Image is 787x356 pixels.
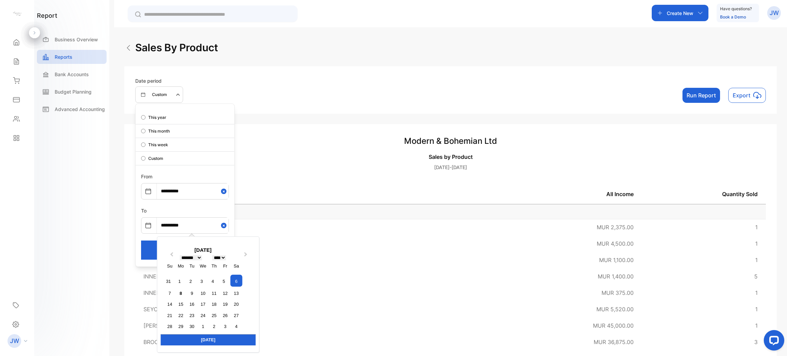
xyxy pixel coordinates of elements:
img: Arrow [124,44,133,52]
div: Choose Sunday, September 14th, 2025 [165,300,174,309]
td: 1 [642,235,766,252]
span: MUR 1,100.00 [599,257,634,263]
button: Close [221,183,229,199]
label: To [141,208,147,214]
span: MUR 1,400.00 [598,273,634,280]
div: Choose Thursday, September 25th, 2025 [209,311,219,320]
div: Choose Sunday, September 21st, 2025 [165,311,174,320]
p: Export [733,91,750,99]
div: Choose Wednesday, September 3rd, 2025 [197,277,206,286]
td: 1 [642,285,766,301]
td: TABLECLOTH SET JUTE [135,235,496,252]
h3: Modern & Bohemian Ltd [135,135,766,147]
div: Su [165,261,174,271]
p: This month [148,128,170,134]
div: Choose Wednesday, September 10th, 2025 [198,289,208,298]
td: SYNTHETIC MACRAME BASKET [135,219,496,235]
p: Create New [667,10,693,17]
span: MUR 2,375.00 [597,224,634,231]
div: Mo [176,261,185,271]
td: Product List [135,204,766,219]
div: Choose Friday, September 19th, 2025 [221,300,230,309]
td: 3 [642,334,766,350]
span: MUR 45,000.00 [593,322,634,329]
button: Run Report [682,88,720,103]
img: logo [12,9,22,19]
p: Bank Accounts [55,71,89,78]
p: Sales by Product [135,153,766,161]
div: Th [209,261,219,271]
td: 1 [642,219,766,235]
td: [PERSON_NAME] DINING TABLE [135,317,496,334]
div: Fr [221,261,230,271]
div: We [198,261,208,271]
span: MUR 36,875.00 [594,339,634,345]
div: Choose Saturday, October 4th, 2025 [232,322,241,331]
div: Choose Sunday, September 7th, 2025 [165,289,174,298]
span: MUR 4,500.00 [597,240,634,247]
div: Choose Wednesday, September 17th, 2025 [198,300,208,309]
label: From [141,174,152,179]
div: Choose Sunday, August 31st, 2025 [164,277,173,286]
div: Choose Monday, September 29th, 2025 [176,322,185,331]
div: month 2025-09 [163,274,243,332]
div: Choose Thursday, October 2nd, 2025 [209,322,219,331]
div: Choose Tuesday, September 16th, 2025 [187,300,196,309]
button: Close [221,218,229,233]
td: TOWEL [135,252,496,268]
p: This week [148,142,168,148]
div: Choose Tuesday, September 9th, 2025 [187,289,196,298]
button: Exporticon [728,88,766,103]
div: Choose Friday, September 12th, 2025 [221,289,230,298]
div: Choose Friday, September 5th, 2025 [219,277,229,286]
p: Budget Planning [55,88,92,95]
td: BROOKLYN COFFEE TABLE WHITE [135,334,496,350]
div: Choose Saturday, September 6th, 2025 [230,275,242,287]
div: Choose Friday, October 3rd, 2025 [221,322,230,331]
p: [DATE]-[DATE] [135,164,766,171]
div: Choose Tuesday, September 2nd, 2025 [186,277,195,286]
div: Choose Thursday, September 4th, 2025 [208,277,217,286]
button: Custom [135,86,183,103]
img: icon [753,91,761,99]
div: [DATE] [161,246,245,254]
p: JW [10,337,19,345]
div: Choose Monday, September 15th, 2025 [176,300,185,309]
div: Choose Saturday, September 13th, 2025 [232,289,241,298]
button: Next Month [241,251,252,262]
p: Custom [152,92,167,98]
span: MUR 5,520.00 [596,306,634,313]
button: Create New [652,5,708,21]
td: INNER CUSHION [135,285,496,301]
th: PRODUCT [135,184,496,204]
iframe: LiveChat chat widget [758,327,787,356]
a: Book a Demo [720,14,746,19]
p: Have questions? [720,5,752,12]
div: Choose Monday, September 22nd, 2025 [176,311,185,320]
p: Business Overview [55,36,98,43]
td: SEYCHELLE CHAIR [135,301,496,317]
a: Bank Accounts [37,67,107,81]
p: Custom [148,155,163,162]
td: 5 [642,268,766,285]
p: This year [148,114,166,121]
td: INNER CUSHION [135,268,496,285]
h2: sales by product [135,40,218,55]
div: Choose Tuesday, September 23rd, 2025 [187,311,196,320]
div: Choose Monday, September 8th, 2025 [176,289,185,298]
th: All Income [496,184,642,204]
p: Date period [135,77,183,84]
h1: report [37,11,57,20]
p: JW [770,9,779,17]
button: JW [767,5,781,21]
p: Reports [55,53,72,60]
div: Choose Wednesday, September 24th, 2025 [198,311,208,320]
a: Reports [37,50,107,64]
div: Sa [232,261,241,271]
div: Tu [187,261,196,271]
td: 1 [642,252,766,268]
td: 1 [642,317,766,334]
button: Previous Month [165,251,176,262]
p: Advanced Accounting [55,106,105,113]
